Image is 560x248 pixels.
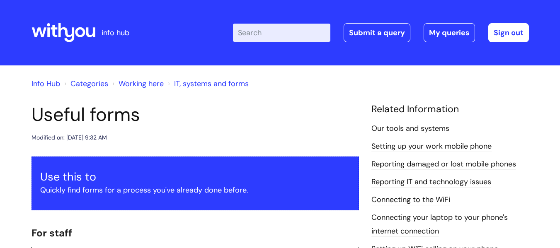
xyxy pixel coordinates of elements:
[102,26,129,39] p: info hub
[371,123,449,134] a: Our tools and systems
[233,23,529,42] div: | -
[70,79,108,89] a: Categories
[174,79,249,89] a: IT, systems and forms
[344,23,410,42] a: Submit a query
[371,104,529,115] h4: Related Information
[32,132,107,143] div: Modified on: [DATE] 9:32 AM
[371,212,508,236] a: Connecting your laptop to your phone's internet connection
[32,79,60,89] a: Info Hub
[40,170,350,183] h3: Use this to
[233,24,330,42] input: Search
[32,104,359,126] h1: Useful forms
[110,77,164,90] li: Working here
[62,77,108,90] li: Solution home
[371,159,516,170] a: Reporting damaged or lost mobile phones
[371,141,492,152] a: Setting up your work mobile phone
[40,183,350,197] p: Quickly find forms for a process you've already done before.
[424,23,475,42] a: My queries
[32,226,72,239] span: For staff
[488,23,529,42] a: Sign out
[371,195,450,205] a: Connecting to the WiFi
[371,177,491,188] a: Reporting IT and technology issues
[119,79,164,89] a: Working here
[166,77,249,90] li: IT, systems and forms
